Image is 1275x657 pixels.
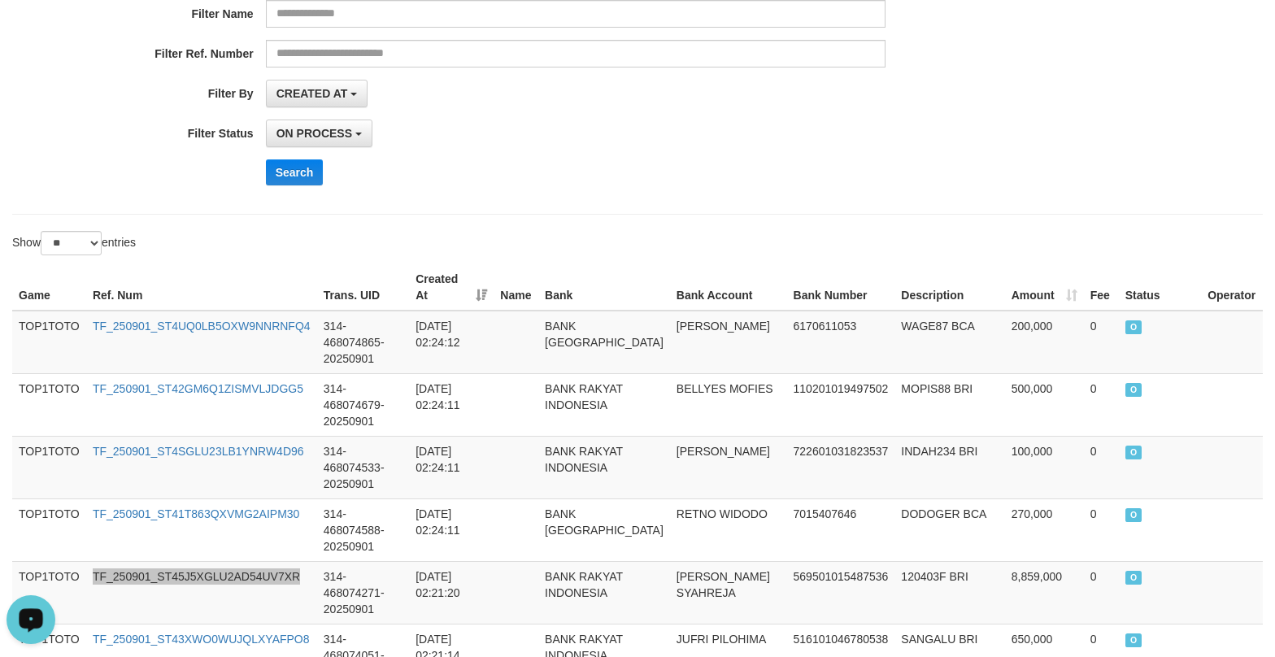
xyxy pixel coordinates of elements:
[1005,311,1084,374] td: 200,000
[494,264,538,311] th: Name
[93,570,300,583] a: TF_250901_ST45J5XGLU2AD54UV7XR
[276,127,352,140] span: ON PROCESS
[787,373,895,436] td: 110201019497502
[93,382,303,395] a: TF_250901_ST42GM6Q1ZISMVLJDGG5
[670,264,787,311] th: Bank Account
[787,498,895,561] td: 7015407646
[1084,561,1119,624] td: 0
[266,159,324,185] button: Search
[1119,264,1201,311] th: Status
[12,436,86,498] td: TOP1TOTO
[1084,436,1119,498] td: 0
[894,498,1004,561] td: DODOGER BCA
[1005,561,1084,624] td: 8,859,000
[93,320,311,333] a: TF_250901_ST4UQ0LB5OXW9NNRNFQ4
[1005,436,1084,498] td: 100,000
[670,436,787,498] td: [PERSON_NAME]
[317,561,409,624] td: 314-468074271-20250901
[1125,446,1142,459] span: ON PROCESS
[894,561,1004,624] td: 120403F BRI
[86,264,317,311] th: Ref. Num
[409,561,494,624] td: [DATE] 02:21:20
[1125,633,1142,647] span: ON PROCESS
[12,373,86,436] td: TOP1TOTO
[538,264,670,311] th: Bank
[1005,498,1084,561] td: 270,000
[317,264,409,311] th: Trans. UID
[538,561,670,624] td: BANK RAKYAT INDONESIA
[1005,264,1084,311] th: Amount: activate to sort column ascending
[1084,311,1119,374] td: 0
[266,80,368,107] button: CREATED AT
[894,311,1004,374] td: WAGE87 BCA
[317,311,409,374] td: 314-468074865-20250901
[409,498,494,561] td: [DATE] 02:24:11
[93,445,304,458] a: TF_250901_ST4SGLU23LB1YNRW4D96
[12,264,86,311] th: Game
[538,498,670,561] td: BANK [GEOGRAPHIC_DATA]
[409,373,494,436] td: [DATE] 02:24:11
[787,311,895,374] td: 6170611053
[12,498,86,561] td: TOP1TOTO
[12,311,86,374] td: TOP1TOTO
[670,561,787,624] td: [PERSON_NAME] SYAHREJA
[93,633,310,646] a: TF_250901_ST43XWO0WUJQLXYAFPO8
[317,436,409,498] td: 314-468074533-20250901
[409,264,494,311] th: Created At: activate to sort column ascending
[1125,320,1142,334] span: ON PROCESS
[894,373,1004,436] td: MOPIS88 BRI
[93,507,299,520] a: TF_250901_ST41T863QXVMG2AIPM30
[317,498,409,561] td: 314-468074588-20250901
[409,311,494,374] td: [DATE] 02:24:12
[538,373,670,436] td: BANK RAKYAT INDONESIA
[409,436,494,498] td: [DATE] 02:24:11
[787,264,895,311] th: Bank Number
[1201,264,1263,311] th: Operator
[1084,373,1119,436] td: 0
[894,264,1004,311] th: Description
[538,436,670,498] td: BANK RAKYAT INDONESIA
[1084,498,1119,561] td: 0
[12,231,136,255] label: Show entries
[894,436,1004,498] td: INDAH234 BRI
[1125,508,1142,522] span: ON PROCESS
[1084,264,1119,311] th: Fee
[1125,571,1142,585] span: ON PROCESS
[670,373,787,436] td: BELLYES MOFIES
[1005,373,1084,436] td: 500,000
[317,373,409,436] td: 314-468074679-20250901
[7,7,55,55] button: Open LiveChat chat widget
[538,311,670,374] td: BANK [GEOGRAPHIC_DATA]
[41,231,102,255] select: Showentries
[787,436,895,498] td: 722601031823537
[670,498,787,561] td: RETNO WIDODO
[670,311,787,374] td: [PERSON_NAME]
[787,561,895,624] td: 569501015487536
[1125,383,1142,397] span: ON PROCESS
[276,87,348,100] span: CREATED AT
[12,561,86,624] td: TOP1TOTO
[266,120,372,147] button: ON PROCESS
